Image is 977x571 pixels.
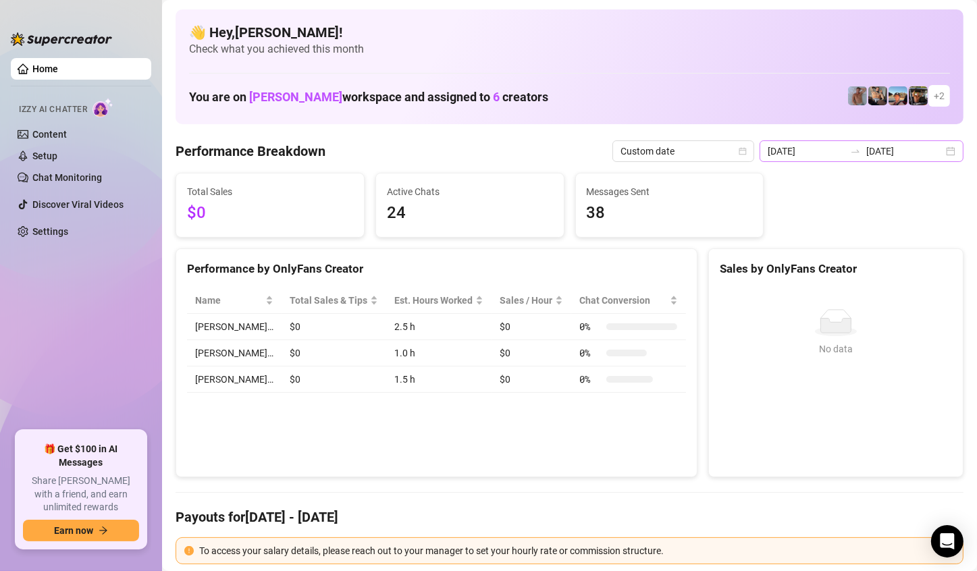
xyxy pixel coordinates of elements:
span: 0 % [579,372,601,387]
span: 6 [493,90,500,104]
a: Settings [32,226,68,237]
td: [PERSON_NAME]… [187,366,282,393]
span: Total Sales [187,184,353,199]
span: Active Chats [387,184,553,199]
input: Start date [768,144,845,159]
th: Name [187,288,282,314]
span: Earn now [54,525,93,536]
td: $0 [282,366,386,393]
th: Total Sales & Tips [282,288,386,314]
img: George [868,86,887,105]
td: $0 [282,314,386,340]
td: [PERSON_NAME]… [187,340,282,366]
div: Est. Hours Worked [394,293,473,308]
div: To access your salary details, please reach out to your manager to set your hourly rate or commis... [199,543,955,558]
h4: 👋 Hey, [PERSON_NAME] ! [189,23,950,42]
span: Sales / Hour [500,293,552,308]
th: Sales / Hour [492,288,571,314]
div: Performance by OnlyFans Creator [187,260,686,278]
th: Chat Conversion [571,288,685,314]
td: $0 [492,314,571,340]
a: Discover Viral Videos [32,199,124,210]
span: Izzy AI Chatter [19,103,87,116]
span: swap-right [850,146,861,157]
span: exclamation-circle [184,546,194,555]
div: Open Intercom Messenger [931,525,963,558]
span: Chat Conversion [579,293,666,308]
td: 1.5 h [386,366,492,393]
span: Name [195,293,263,308]
img: Nathan [909,86,928,105]
input: End date [866,144,943,159]
a: Home [32,63,58,74]
span: to [850,146,861,157]
a: Content [32,129,67,140]
span: calendar [739,147,747,155]
td: $0 [492,340,571,366]
span: arrow-right [99,526,108,535]
a: Setup [32,151,57,161]
td: $0 [492,366,571,393]
span: 🎁 Get $100 in AI Messages [23,443,139,469]
h1: You are on workspace and assigned to creators [189,90,548,105]
span: + 2 [934,88,945,103]
td: [PERSON_NAME]… [187,314,282,340]
button: Earn nowarrow-right [23,520,139,541]
h4: Payouts for [DATE] - [DATE] [176,508,963,526]
div: Sales by OnlyFans Creator [720,260,952,278]
img: Joey [848,86,867,105]
span: 0 % [579,346,601,360]
img: logo-BBDzfeDw.svg [11,32,112,46]
span: Check what you achieved this month [189,42,950,57]
a: Chat Monitoring [32,172,102,183]
img: AI Chatter [93,98,113,117]
h4: Performance Breakdown [176,142,325,161]
td: 2.5 h [386,314,492,340]
img: Zach [889,86,907,105]
div: No data [725,342,947,356]
td: 1.0 h [386,340,492,366]
span: [PERSON_NAME] [249,90,342,104]
span: 0 % [579,319,601,334]
td: $0 [282,340,386,366]
span: Share [PERSON_NAME] with a friend, and earn unlimited rewards [23,474,139,514]
span: 38 [587,200,753,226]
span: 24 [387,200,553,226]
span: $0 [187,200,353,226]
span: Custom date [620,141,746,161]
span: Messages Sent [587,184,753,199]
span: Total Sales & Tips [290,293,367,308]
